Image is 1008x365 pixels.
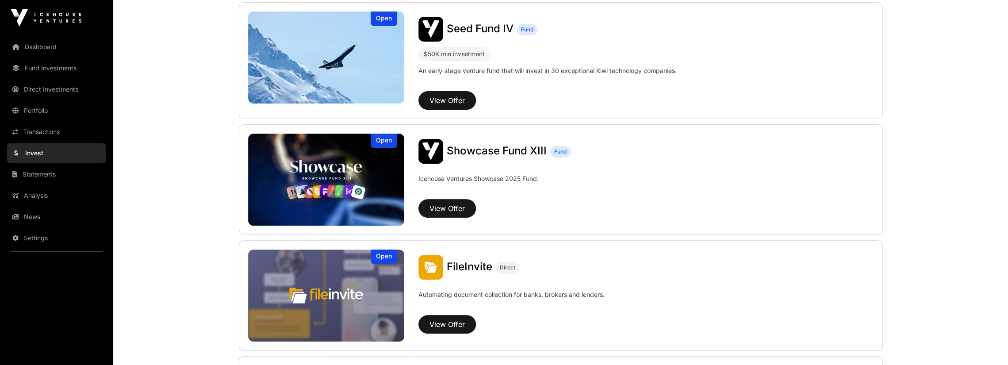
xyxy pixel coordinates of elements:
span: Fund [521,26,533,33]
a: Direct Investments [7,80,106,99]
p: Automating document collection for banks, brokers and lenders. [418,290,605,311]
img: FileInvite [248,250,405,342]
a: Analysis [7,186,106,205]
a: Transactions [7,122,106,142]
span: FileInvite [447,260,492,273]
div: Open [371,250,397,264]
a: Seed Fund IV [447,23,514,35]
a: News [7,207,106,227]
a: Dashboard [7,37,106,57]
div: Open [371,12,397,26]
a: FileInvite [447,261,492,273]
div: $50K min investment [424,49,485,59]
span: Seed Fund IV [447,22,514,35]
a: Invest [7,143,106,163]
a: Showcase Fund XIIIOpen [248,134,405,226]
a: Portfolio [7,101,106,120]
img: Seed Fund IV [248,12,405,104]
span: Fund [554,148,567,155]
div: $50K min investment [418,47,490,61]
img: Seed Fund IV [418,17,443,42]
button: View Offer [418,315,476,334]
div: Open [371,134,397,148]
img: Showcase Fund XIII [418,139,443,164]
img: Showcase Fund XIII [248,134,405,226]
button: View Offer [418,199,476,218]
a: Fund Investments [7,58,106,78]
button: View Offer [418,91,476,110]
a: Showcase Fund XIII [447,146,547,157]
img: FileInvite [418,255,443,280]
p: An early-stage venture fund that will invest in 30 exceptional Kiwi technology companies. [418,66,677,75]
a: Settings [7,228,106,248]
p: Icehouse Ventures Showcase 2025 Fund. [418,174,539,183]
a: Seed Fund IVOpen [248,12,405,104]
span: Direct [500,264,515,271]
a: Statements [7,165,106,184]
iframe: Chat Widget [964,323,1008,365]
span: Showcase Fund XIII [447,144,547,157]
a: FileInviteOpen [248,250,405,342]
img: Icehouse Ventures Logo [11,9,81,27]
